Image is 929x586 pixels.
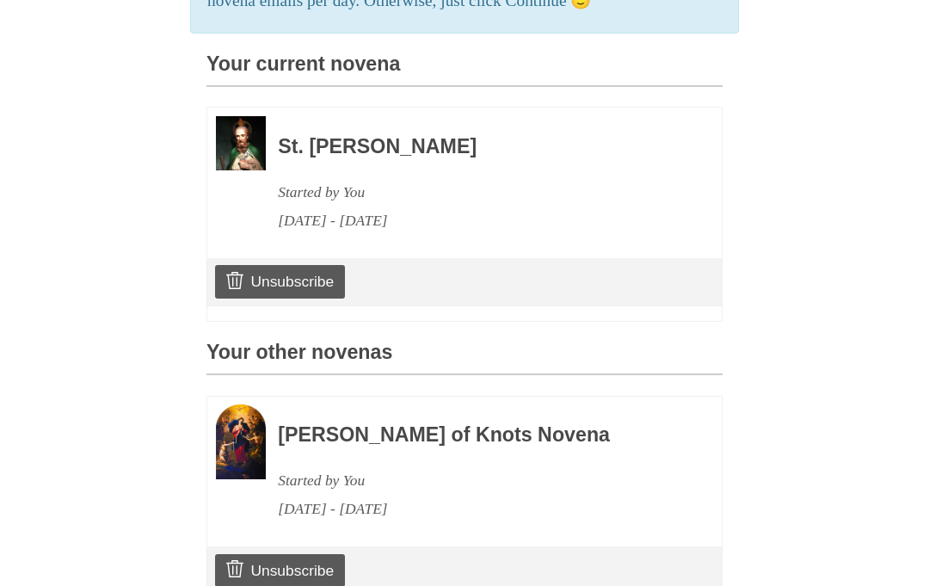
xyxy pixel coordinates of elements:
[278,179,675,207] div: Started by You
[216,117,266,171] img: Novena image
[278,137,675,159] h3: St. [PERSON_NAME]
[215,266,345,299] a: Unsubscribe
[278,467,675,496] div: Started by You
[278,207,675,236] div: [DATE] - [DATE]
[216,405,266,480] img: Novena image
[206,54,723,88] h3: Your current novena
[278,496,675,524] div: [DATE] - [DATE]
[278,425,675,447] h3: [PERSON_NAME] of Knots Novena
[206,342,723,376] h3: Your other novenas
